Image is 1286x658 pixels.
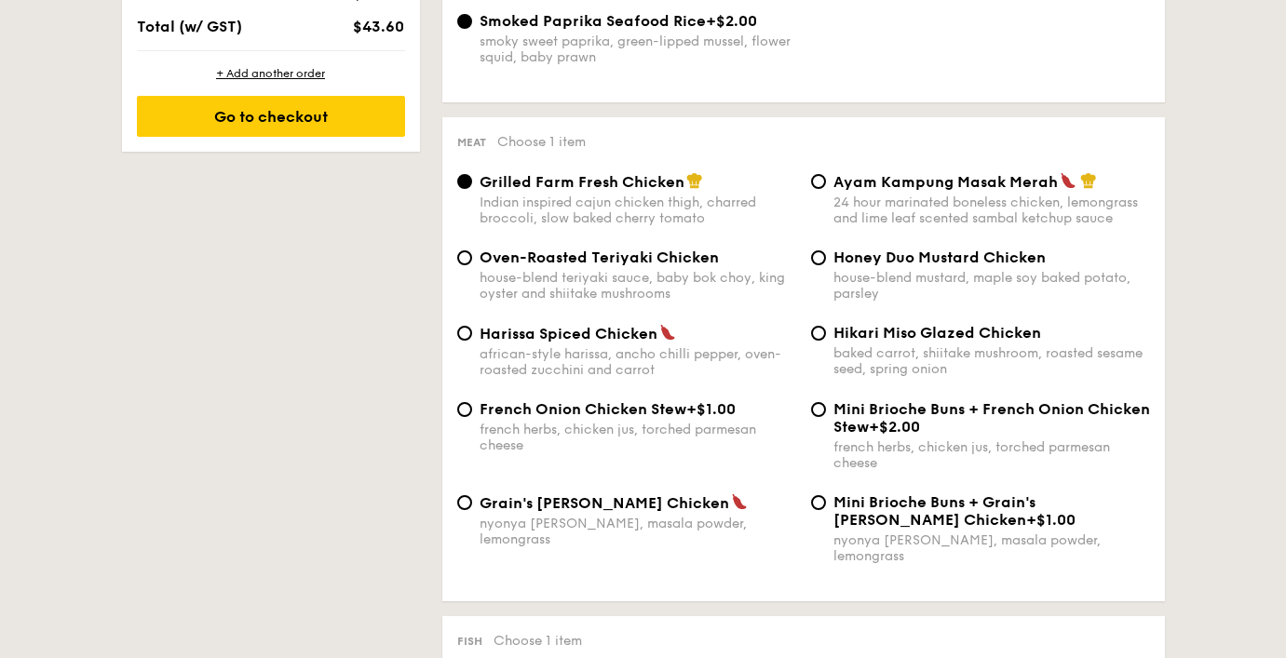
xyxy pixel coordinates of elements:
[494,633,582,649] span: Choose 1 item
[686,400,736,418] span: +$1.00
[480,494,729,512] span: Grain's [PERSON_NAME] Chicken
[457,326,472,341] input: Harissa Spiced Chickenafrican-style harissa, ancho chilli pepper, oven-roasted zucchini and carrot
[457,174,472,189] input: Grilled Farm Fresh ChickenIndian inspired cajun chicken thigh, charred broccoli, slow baked cherr...
[833,195,1150,226] div: 24 hour marinated boneless chicken, lemongrass and lime leaf scented sambal ketchup sauce
[480,34,796,65] div: smoky sweet paprika, green-lipped mussel, flower squid, baby prawn
[659,324,676,341] img: icon-spicy.37a8142b.svg
[480,195,796,226] div: Indian inspired cajun chicken thigh, charred broccoli, slow baked cherry tomato
[811,495,826,510] input: Mini Brioche Buns + Grain's [PERSON_NAME] Chicken+$1.00nyonya [PERSON_NAME], masala powder, lemon...
[480,325,657,342] span: Harissa Spiced Chicken
[457,14,472,29] input: Smoked Paprika Seafood Rice+$2.00smoky sweet paprika, green-lipped mussel, flower squid, baby prawn
[833,400,1150,436] span: Mini Brioche Buns + French Onion Chicken Stew
[457,495,472,510] input: Grain's [PERSON_NAME] Chickennyonya [PERSON_NAME], masala powder, lemongrass
[457,250,472,265] input: Oven-Roasted Teriyaki Chickenhouse-blend teriyaki sauce, baby bok choy, king oyster and shiitake ...
[833,173,1058,191] span: Ayam Kampung Masak Merah
[497,134,586,150] span: Choose 1 item
[833,270,1150,302] div: house-blend mustard, maple soy baked potato, parsley
[457,136,486,149] span: Meat
[869,418,920,436] span: +$2.00
[811,250,826,265] input: Honey Duo Mustard Chickenhouse-blend mustard, maple soy baked potato, parsley
[731,493,748,510] img: icon-spicy.37a8142b.svg
[137,96,405,137] div: Go to checkout
[480,422,796,453] div: french herbs, chicken jus, torched parmesan cheese
[480,270,796,302] div: house-blend teriyaki sauce, baby bok choy, king oyster and shiitake mushrooms
[137,18,242,35] span: Total (w/ GST)
[480,346,796,378] div: african-style harissa, ancho chilli pepper, oven-roasted zucchini and carrot
[457,635,482,648] span: Fish
[480,248,719,266] span: Oven-Roasted Teriyaki Chicken
[833,493,1036,529] span: Mini Brioche Buns + Grain's [PERSON_NAME] Chicken
[1080,172,1097,189] img: icon-chef-hat.a58ddaea.svg
[686,172,703,189] img: icon-chef-hat.a58ddaea.svg
[811,326,826,341] input: Hikari Miso Glazed Chickenbaked carrot, shiitake mushroom, roasted sesame seed, spring onion
[1026,511,1076,529] span: +$1.00
[480,516,796,547] div: nyonya [PERSON_NAME], masala powder, lemongrass
[480,12,706,30] span: Smoked Paprika Seafood Rice
[811,174,826,189] input: Ayam Kampung Masak Merah24 hour marinated boneless chicken, lemongrass and lime leaf scented samb...
[457,402,472,417] input: French Onion Chicken Stew+$1.00french herbs, chicken jus, torched parmesan cheese
[833,439,1150,471] div: french herbs, chicken jus, torched parmesan cheese
[811,402,826,417] input: Mini Brioche Buns + French Onion Chicken Stew+$2.00french herbs, chicken jus, torched parmesan ch...
[480,400,686,418] span: French Onion Chicken Stew
[833,532,1150,564] div: nyonya [PERSON_NAME], masala powder, lemongrass
[353,18,404,35] span: $43.60
[480,173,684,191] span: Grilled Farm Fresh Chicken
[833,248,1046,266] span: Honey Duo Mustard Chicken
[833,345,1150,377] div: baked carrot, shiitake mushroom, roasted sesame seed, spring onion
[706,12,757,30] span: +$2.00
[1060,172,1076,189] img: icon-spicy.37a8142b.svg
[137,66,405,81] div: + Add another order
[833,324,1041,342] span: Hikari Miso Glazed Chicken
